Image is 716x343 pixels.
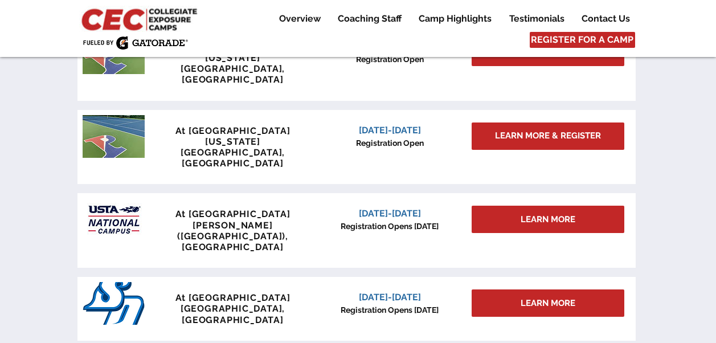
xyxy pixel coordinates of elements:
span: At [GEOGRAPHIC_DATA] [175,292,291,303]
span: Registration Opens [DATE] [341,305,439,315]
p: Camp Highlights [413,12,497,26]
span: [GEOGRAPHIC_DATA], [GEOGRAPHIC_DATA] [181,63,285,85]
a: Coaching Staff [329,12,410,26]
span: [DATE]-[DATE] [359,292,421,303]
a: LEARN MORE & REGISTER [472,122,624,150]
a: Testimonials [501,12,572,26]
span: REGISTER FOR A CAMP [531,34,633,46]
img: USTA Campus image_edited.jpg [83,198,145,241]
a: Contact Us [573,12,638,26]
span: [GEOGRAPHIC_DATA], [GEOGRAPHIC_DATA] [181,303,285,325]
div: LEARN MORE [472,206,624,233]
img: San_Diego_Toreros_logo.png [83,282,145,325]
img: Fueled by Gatorade.png [83,36,188,50]
a: REGISTER FOR A CAMP [530,32,635,48]
span: LEARN MORE [521,297,575,309]
span: Registration Open [356,138,424,148]
p: Contact Us [576,12,636,26]
span: [GEOGRAPHIC_DATA], [GEOGRAPHIC_DATA] [181,147,285,169]
span: At [GEOGRAPHIC_DATA] [175,209,291,219]
span: [PERSON_NAME] ([GEOGRAPHIC_DATA]), [GEOGRAPHIC_DATA] [177,220,288,252]
span: Registration Open [356,55,424,64]
a: Overview [271,12,329,26]
span: [DATE]-[DATE] [359,125,421,136]
span: Registration Opens [DATE] [341,222,439,231]
p: Testimonials [504,12,570,26]
nav: Site [261,12,638,26]
div: LEARN MORE [472,289,624,317]
img: penn tennis courts with logo.jpeg [83,115,145,158]
span: At [GEOGRAPHIC_DATA][US_STATE] [175,125,291,147]
a: Camp Highlights [410,12,500,26]
span: LEARN MORE & REGISTER [495,130,601,142]
p: Overview [273,12,326,26]
p: Coaching Staff [332,12,407,26]
span: LEARN MORE [521,214,575,226]
img: CEC Logo Primary_edited.jpg [79,6,202,32]
span: [DATE]-[DATE] [359,208,421,219]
